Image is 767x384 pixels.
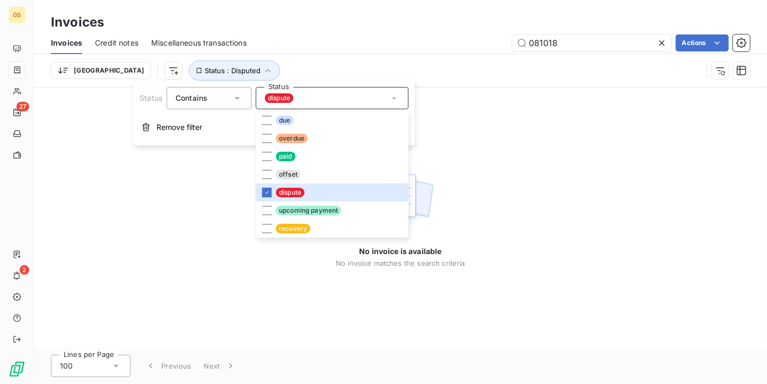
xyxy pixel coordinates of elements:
span: 27 [16,102,29,111]
button: Status : Disputed [189,60,280,81]
button: Remove filter [133,116,415,139]
span: Remove filter [156,122,202,133]
h3: Invoices [51,13,104,32]
span: Status [140,93,162,102]
div: GS [8,6,25,23]
input: Search [512,34,672,51]
span: No invoice is available [359,246,441,257]
button: Next [198,355,242,377]
img: Logo LeanPay [8,361,25,378]
span: Credit notes [95,38,138,48]
button: [GEOGRAPHIC_DATA] [51,62,151,79]
span: offset [276,170,301,179]
span: 100 [60,361,73,371]
span: recovery [276,224,310,233]
span: upcoming payment [276,206,341,215]
span: dispute [276,188,304,197]
span: Status : Disputed [205,66,260,75]
span: No invoice matches the search criteria [336,259,465,267]
span: Miscellaneous transactions [151,38,247,48]
span: 2 [20,265,29,275]
iframe: Intercom live chat [731,348,756,373]
button: Actions [676,34,729,51]
span: paid [276,152,295,161]
span: Invoices [51,38,82,48]
span: overdue [276,134,308,143]
span: dispute [265,93,293,103]
span: Contains [176,93,207,102]
span: due [276,116,293,125]
button: Previous [139,355,198,377]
